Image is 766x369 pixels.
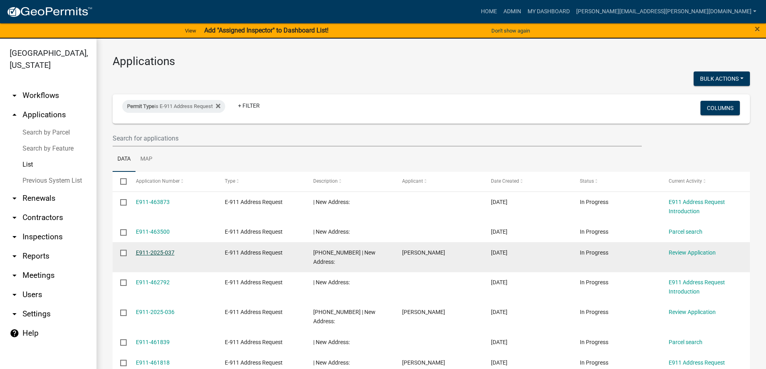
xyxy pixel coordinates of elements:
[669,249,716,256] a: Review Application
[113,55,750,68] h3: Applications
[580,228,608,235] span: In Progress
[491,279,507,285] span: 08/12/2025
[225,249,283,256] span: E-911 Address Request
[572,172,661,191] datatable-header-cell: Status
[580,279,608,285] span: In Progress
[491,249,507,256] span: 08/12/2025
[136,279,170,285] a: E911-462792
[217,172,306,191] datatable-header-cell: Type
[225,309,283,315] span: E-911 Address Request
[669,178,702,184] span: Current Activity
[182,24,199,37] a: View
[580,359,608,366] span: In Progress
[10,91,19,100] i: arrow_drop_down
[669,339,702,345] a: Parcel search
[402,178,423,184] span: Applicant
[491,228,507,235] span: 08/13/2025
[483,172,572,191] datatable-header-cell: Date Created
[10,110,19,120] i: arrow_drop_up
[755,24,760,34] button: Close
[204,27,329,34] strong: Add "Assigned Inspector" to Dashboard List!
[113,130,642,147] input: Search for applications
[225,178,235,184] span: Type
[313,249,376,265] span: 81-067-6544 | New Address:
[669,199,725,214] a: E911 Address Request Introduction
[306,172,394,191] datatable-header-cell: Description
[313,279,350,285] span: | New Address:
[313,178,338,184] span: Description
[394,172,483,191] datatable-header-cell: Applicant
[402,309,445,315] span: Victoria Ashuli Pao-Sein
[580,178,594,184] span: Status
[402,249,445,256] span: Heath Johnson
[136,249,175,256] a: E911-2025-037
[491,178,519,184] span: Date Created
[313,359,350,366] span: | New Address:
[10,194,19,203] i: arrow_drop_down
[113,172,128,191] datatable-header-cell: Select
[700,101,740,115] button: Columns
[402,359,445,366] span: Yajtsav
[580,309,608,315] span: In Progress
[136,199,170,205] a: E911-463873
[755,23,760,35] span: ×
[113,147,136,172] a: Data
[232,98,266,113] a: + Filter
[225,279,283,285] span: E-911 Address Request
[573,4,760,19] a: [PERSON_NAME][EMAIL_ADDRESS][PERSON_NAME][DOMAIN_NAME]
[225,228,283,235] span: E-911 Address Request
[580,339,608,345] span: In Progress
[580,249,608,256] span: In Progress
[136,147,157,172] a: Map
[313,199,350,205] span: | New Address:
[10,290,19,300] i: arrow_drop_down
[136,228,170,235] a: E911-463500
[10,309,19,319] i: arrow_drop_down
[10,251,19,261] i: arrow_drop_down
[10,213,19,222] i: arrow_drop_down
[524,4,573,19] a: My Dashboard
[669,228,702,235] a: Parcel search
[491,359,507,366] span: 08/11/2025
[500,4,524,19] a: Admin
[128,172,217,191] datatable-header-cell: Application Number
[488,24,533,37] button: Don't show again
[313,309,376,324] span: 81-030-1100 | New Address:
[10,328,19,338] i: help
[10,271,19,280] i: arrow_drop_down
[661,172,750,191] datatable-header-cell: Current Activity
[136,178,180,184] span: Application Number
[136,339,170,345] a: E911-461839
[136,359,170,366] a: E911-461818
[122,100,225,113] div: is E-911 Address Request
[225,359,283,366] span: E-911 Address Request
[313,228,350,235] span: | New Address:
[669,279,725,295] a: E911 Address Request Introduction
[225,199,283,205] span: E-911 Address Request
[313,339,350,345] span: | New Address:
[10,232,19,242] i: arrow_drop_down
[491,199,507,205] span: 08/14/2025
[669,309,716,315] a: Review Application
[478,4,500,19] a: Home
[225,339,283,345] span: E-911 Address Request
[694,71,750,86] button: Bulk Actions
[136,309,175,315] a: E911-2025-036
[491,309,507,315] span: 08/11/2025
[580,199,608,205] span: In Progress
[491,339,507,345] span: 08/11/2025
[127,103,154,109] span: Permit Type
